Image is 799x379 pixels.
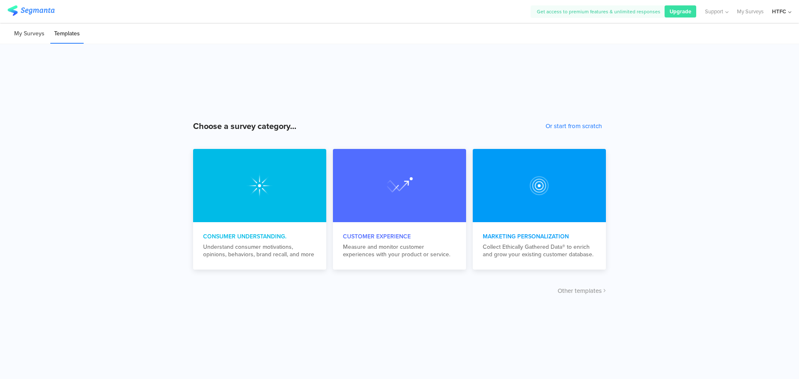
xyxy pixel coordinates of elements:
[50,24,84,44] li: Templates
[10,24,48,44] li: My Surveys
[343,243,456,258] div: Measure and monitor customer experiences with your product or service.
[246,172,273,199] img: consumer_understanding.svg
[203,243,316,258] div: Understand consumer motivations, opinions, behaviors, brand recall, and more
[558,286,606,295] button: Other templates
[343,232,456,241] div: Customer Experience
[546,121,602,131] button: Or start from scratch
[526,172,553,199] img: customer_experience.svg
[558,286,602,295] span: Other templates
[203,232,316,241] div: Consumer Understanding.
[483,243,596,258] div: Collect Ethically Gathered Data® to enrich and grow your existing customer database.
[537,8,660,15] span: Get access to premium features & unlimited responses
[386,172,413,199] img: marketing_personalization.svg
[7,5,55,16] img: segmanta logo
[772,7,786,15] div: HTFC
[670,7,691,15] span: Upgrade
[193,120,296,132] div: Choose a survey category...
[705,7,723,15] span: Support
[483,232,596,241] div: Marketing Personalization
